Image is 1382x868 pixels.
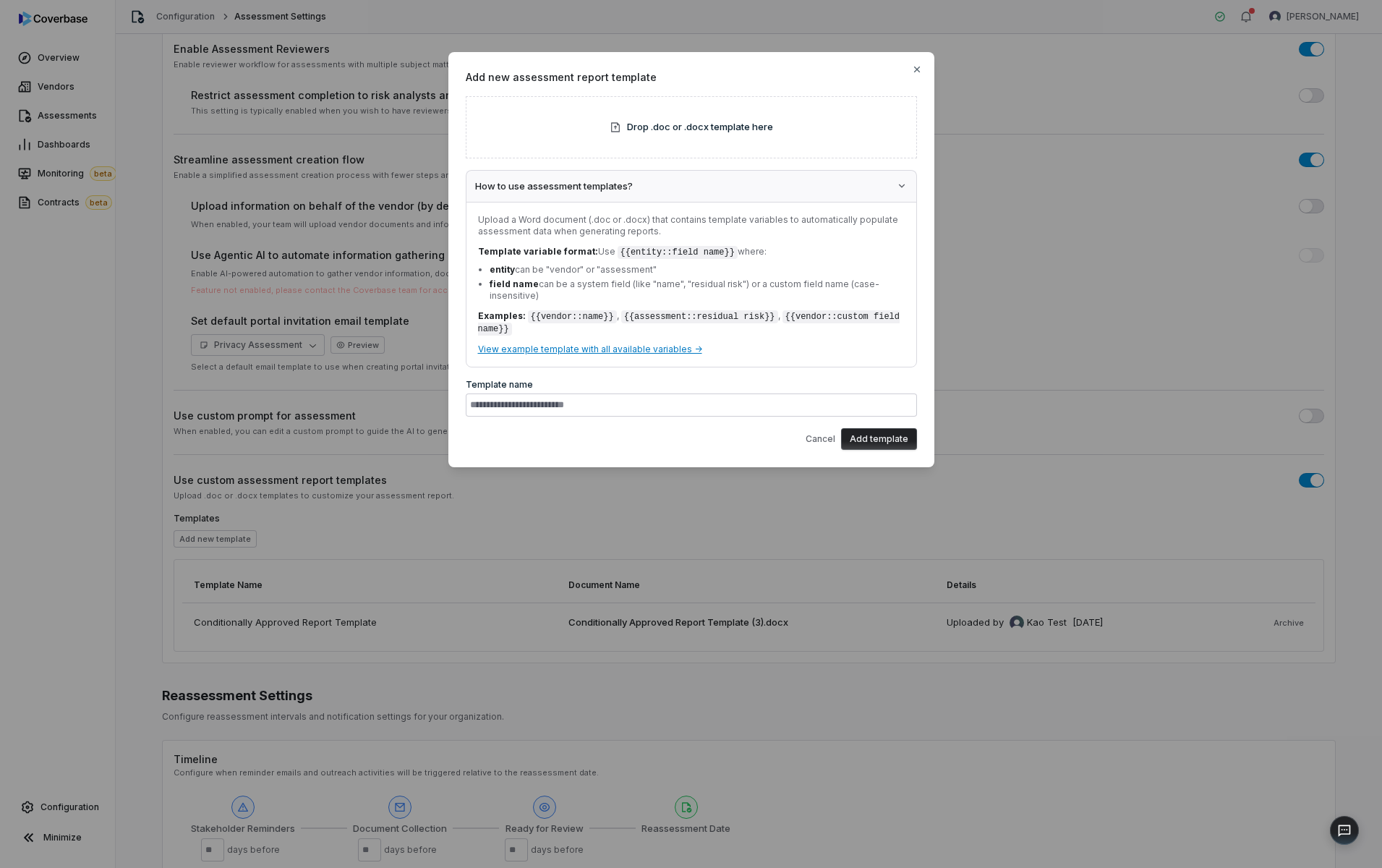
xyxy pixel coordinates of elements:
span: Add new assessment report template [466,69,917,85]
p: Upload a Word document (.doc or .docx) that contains template variables to automatically populate... [478,214,905,237]
strong: field name [490,278,539,289]
code: {{entity::field name}} [618,246,738,259]
code: {{assessment::residual risk}} [621,310,778,323]
strong: Template variable format: [478,246,598,257]
span: Drop .doc or .docx template here [627,120,773,135]
li: can be a system field (like "name", "residual risk") or a custom field name (case-insensitive) [490,278,905,302]
code: {{vendor::name}} [528,310,617,323]
li: can be "vendor" or "assessment" [490,264,905,276]
a: View example template with all available variables → [478,344,702,354]
p: , , [478,310,905,335]
button: Cancel [801,424,840,454]
code: {{vendor::custom field name}} [478,310,900,336]
label: Template name [466,379,917,391]
button: Add template [841,428,917,450]
strong: entity [490,264,515,275]
p: Use where: [478,246,905,258]
button: How to use assessment templates? [466,171,916,203]
strong: Examples: [478,310,526,321]
span: How to use assessment templates? [475,179,633,194]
